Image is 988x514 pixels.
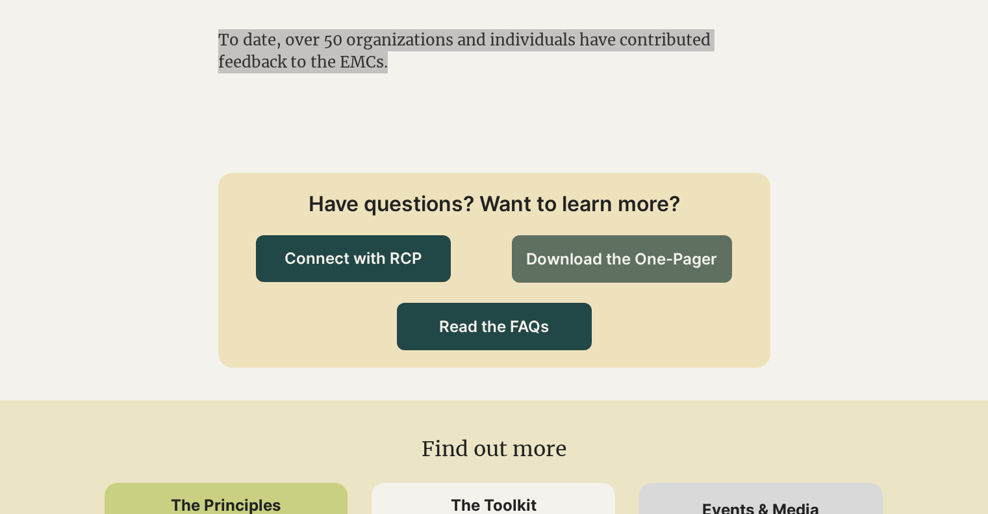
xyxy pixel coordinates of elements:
[285,248,422,270] span: Connect with RCP
[218,30,711,72] span: To date, over 50 organizations and individuals have contributed feedback to the EMCs.
[309,191,680,216] span: Have questions? Want to learn more?
[422,436,566,462] span: Find out more​
[256,235,451,282] a: Connect with RCP
[439,316,549,338] span: Read the FAQs
[512,235,733,282] a: Download the One-Pager
[526,248,717,270] span: Download the One-Pager
[397,303,592,350] a: Read the FAQs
